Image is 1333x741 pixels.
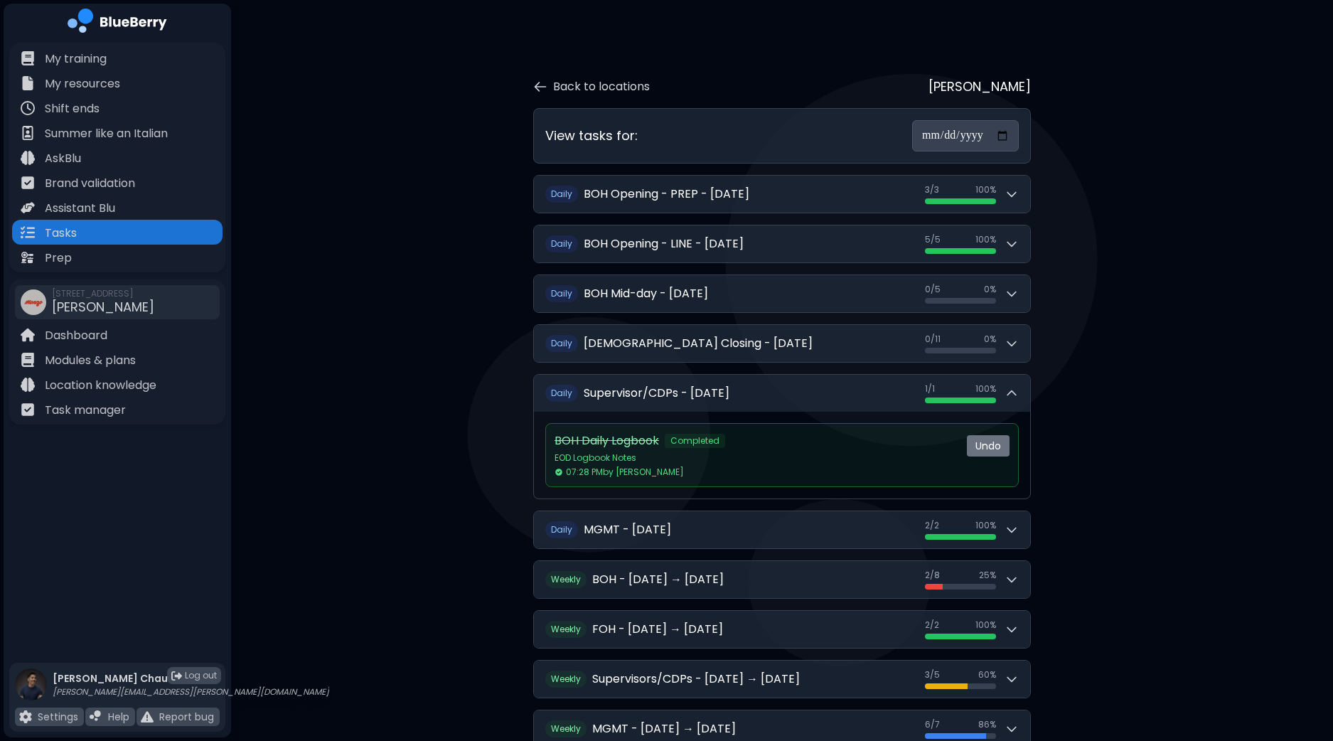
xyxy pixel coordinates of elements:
p: EOD Logbook Notes [555,452,955,464]
p: Dashboard [45,327,107,344]
span: 100 % [975,234,996,245]
p: AskBlu [45,150,81,167]
span: 0 / 11 [925,334,941,345]
span: 25 % [979,570,996,581]
img: company thumbnail [21,289,46,315]
p: Summer like an Italian [45,125,168,142]
span: 100 % [975,520,996,531]
p: Location knowledge [45,377,156,394]
span: 100 % [975,383,996,395]
span: [STREET_ADDRESS] [52,288,154,299]
p: Prep [45,250,72,267]
img: file icon [19,710,32,723]
h2: BOH Opening - PREP - [DATE] [584,186,749,203]
p: [PERSON_NAME] Chau [53,672,329,685]
span: 2 / 8 [925,570,940,581]
span: 2 / 2 [925,520,939,531]
button: DailyMGMT - [DATE]2/2100% [534,511,1030,548]
span: 6 / 7 [925,719,940,730]
h2: MGMT - [DATE] [584,521,671,538]
span: Completed [665,434,725,448]
span: 07:28 PM by [PERSON_NAME] [555,467,684,478]
button: Undo [967,435,1010,457]
span: Daily [545,521,578,538]
h2: BOH Opening - LINE - [DATE] [584,235,744,252]
span: 3 / 3 [925,184,939,196]
span: 60 % [978,669,996,681]
img: file icon [21,151,35,165]
span: 1 / 1 [925,383,935,395]
h2: Supervisor/CDPs - [DATE] [584,385,729,402]
span: Weekly [545,671,587,688]
h2: Supervisors/CDPs - [DATE] → [DATE] [592,671,800,688]
p: Assistant Blu [45,200,115,217]
button: DailyBOH Opening - PREP - [DATE]3/3100% [534,176,1030,213]
button: WeeklyBOH - [DATE] → [DATE]2/825% [534,561,1030,598]
span: 3 / 5 [925,669,940,681]
img: file icon [21,176,35,190]
span: 2 / 2 [925,619,939,631]
span: 100 % [975,619,996,631]
p: My resources [45,75,120,92]
img: file icon [21,378,35,392]
img: profile photo [15,668,47,715]
button: WeeklyFOH - [DATE] → [DATE]2/2100% [534,611,1030,648]
img: company logo [68,9,167,38]
img: file icon [90,710,102,723]
span: Daily [545,385,578,402]
p: [PERSON_NAME][EMAIL_ADDRESS][PERSON_NAME][DOMAIN_NAME] [53,686,329,698]
img: file icon [21,353,35,367]
span: Weekly [545,621,587,638]
img: logout [171,671,182,681]
span: Daily [545,285,578,302]
img: file icon [21,225,35,240]
button: DailyBOH Mid-day - [DATE]0/50% [534,275,1030,312]
h2: [DEMOGRAPHIC_DATA] Closing - [DATE] [584,335,813,352]
img: file icon [21,403,35,417]
h2: BOH Mid-day - [DATE] [584,285,708,302]
p: Settings [38,710,78,723]
p: Task manager [45,402,126,419]
img: file icon [21,328,35,342]
span: 5 / 5 [925,234,941,245]
h2: FOH - [DATE] → [DATE] [592,621,723,638]
span: 100 % [975,184,996,196]
span: 0 % [984,334,996,345]
span: Weekly [545,571,587,588]
p: Shift ends [45,100,100,117]
span: 0 % [984,284,996,295]
p: Report bug [159,710,214,723]
button: DailyBOH Opening - LINE - [DATE]5/5100% [534,225,1030,262]
img: file icon [21,101,35,115]
p: Help [108,710,129,723]
button: DailySupervisor/CDPs - [DATE]1/1100% [534,375,1030,412]
p: [PERSON_NAME] [928,77,1031,97]
h3: View tasks for: [545,126,638,146]
img: file icon [21,126,35,140]
span: Daily [545,186,578,203]
p: BOH Daily Logbook [555,432,659,449]
img: file icon [21,51,35,65]
img: file icon [21,201,35,215]
h2: MGMT - [DATE] → [DATE] [592,720,736,737]
button: Daily[DEMOGRAPHIC_DATA] Closing - [DATE]0/110% [534,325,1030,362]
span: 86 % [978,719,996,730]
span: Log out [185,670,217,681]
span: 0 / 5 [925,284,941,295]
p: My training [45,50,107,68]
img: file icon [141,710,154,723]
span: Daily [545,335,578,352]
h2: BOH - [DATE] → [DATE] [592,571,724,588]
button: WeeklySupervisors/CDPs - [DATE] → [DATE]3/560% [534,661,1030,698]
img: file icon [21,250,35,265]
p: Brand validation [45,175,135,192]
button: Back to locations [533,78,650,95]
img: file icon [21,76,35,90]
span: Weekly [545,720,587,737]
span: Daily [545,235,578,252]
span: [PERSON_NAME] [52,298,154,316]
p: Modules & plans [45,352,136,369]
p: Tasks [45,225,77,242]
